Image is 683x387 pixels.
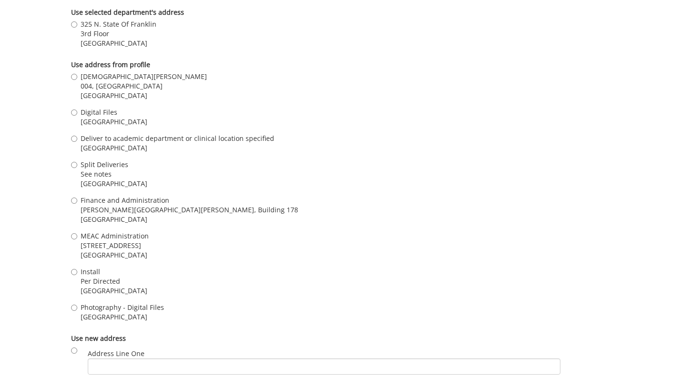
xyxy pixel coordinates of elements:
input: Split Deliveries See notes [GEOGRAPHIC_DATA] [71,162,77,168]
input: Deliver to academic department or clinical location specified [GEOGRAPHIC_DATA] [71,136,77,142]
span: MEAC Administration [81,231,149,241]
span: [PERSON_NAME][GEOGRAPHIC_DATA][PERSON_NAME], Building 178 [81,205,298,215]
span: Split Deliveries [81,160,147,169]
span: [GEOGRAPHIC_DATA] [81,286,147,296]
b: Use selected department's address [71,8,184,17]
input: Finance and Administration [PERSON_NAME][GEOGRAPHIC_DATA][PERSON_NAME], Building 178 [GEOGRAPHIC_... [71,198,77,204]
input: Photography - Digital Files [GEOGRAPHIC_DATA] [71,305,77,311]
span: Digital Files [81,108,147,117]
input: [DEMOGRAPHIC_DATA][PERSON_NAME] 004, [GEOGRAPHIC_DATA] [GEOGRAPHIC_DATA] [71,74,77,80]
span: 3rd Floor [81,29,156,39]
span: [GEOGRAPHIC_DATA] [81,117,147,127]
span: See notes [81,169,147,179]
input: 325 N. State Of Franklin 3rd Floor [GEOGRAPHIC_DATA] [71,21,77,28]
span: Finance and Administration [81,196,298,205]
span: Deliver to academic department or clinical location specified [81,134,274,143]
input: MEAC Administration [STREET_ADDRESS] [GEOGRAPHIC_DATA] [71,233,77,239]
input: Address Line One [88,358,560,375]
span: 004, [GEOGRAPHIC_DATA] [81,81,207,91]
span: [GEOGRAPHIC_DATA] [81,143,274,153]
span: [STREET_ADDRESS] [81,241,149,250]
span: [DEMOGRAPHIC_DATA][PERSON_NAME] [81,72,207,81]
b: Use new address [71,334,126,343]
span: [GEOGRAPHIC_DATA] [81,179,147,189]
span: [GEOGRAPHIC_DATA] [81,312,164,322]
b: Use address from profile [71,60,150,69]
span: 325 N. State Of Franklin [81,20,156,29]
span: Per Directed [81,277,147,286]
span: Install [81,267,147,277]
span: [GEOGRAPHIC_DATA] [81,250,149,260]
span: Photography - Digital Files [81,303,164,312]
input: Install Per Directed [GEOGRAPHIC_DATA] [71,269,77,275]
span: [GEOGRAPHIC_DATA] [81,215,298,224]
span: [GEOGRAPHIC_DATA] [81,39,156,48]
span: [GEOGRAPHIC_DATA] [81,91,207,100]
input: Digital Files [GEOGRAPHIC_DATA] [71,109,77,116]
label: Address Line One [88,349,560,375]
